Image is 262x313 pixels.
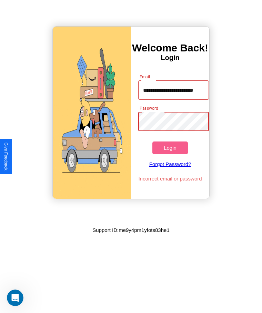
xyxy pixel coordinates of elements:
[7,290,23,306] iframe: Intercom live chat
[92,225,169,235] p: Support ID: me9y4pm1yfots83he1
[140,74,150,80] label: Email
[3,143,8,170] div: Give Feedback
[53,27,131,199] img: gif
[135,174,205,183] p: Incorrect email or password
[131,54,209,62] h4: Login
[135,154,205,174] a: Forgot Password?
[140,105,158,111] label: Password
[152,141,188,154] button: Login
[131,42,209,54] h3: Welcome Back!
